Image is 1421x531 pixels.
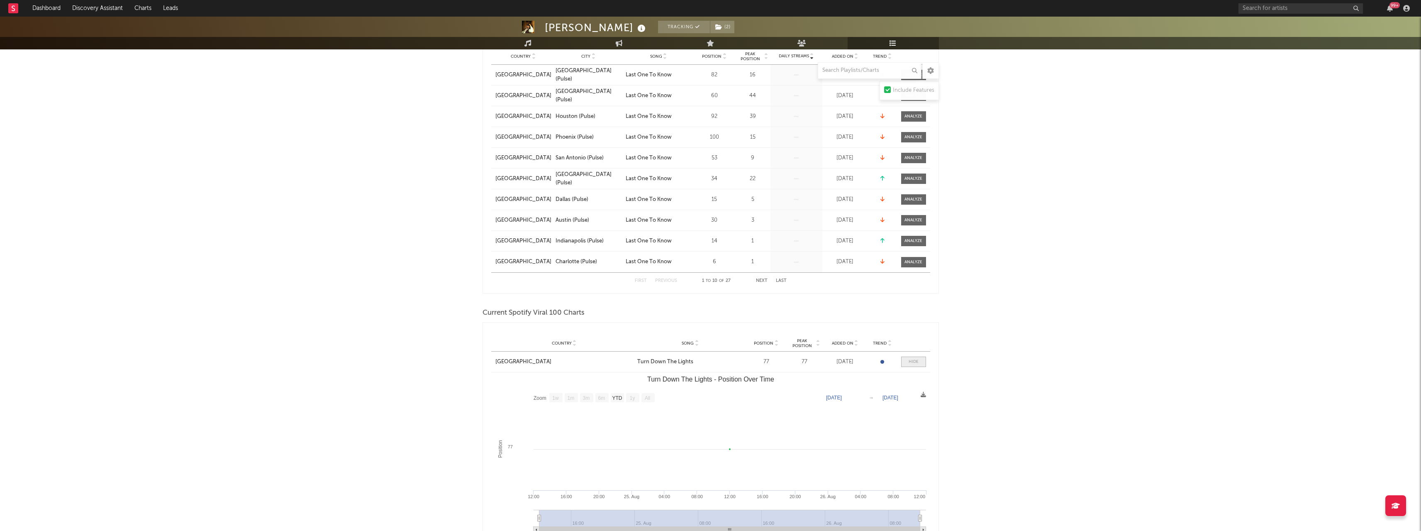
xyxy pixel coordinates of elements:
div: [DATE] [824,133,866,142]
div: Last One To Know [626,175,672,183]
div: [DATE] [824,154,866,162]
div: Austin (Pulse) [556,216,589,225]
div: [DATE] [824,175,866,183]
text: 1y [629,395,635,401]
div: 6 [696,258,733,266]
div: 16 [737,71,768,79]
div: [GEOGRAPHIC_DATA] [495,175,551,183]
text: 1w [552,395,559,401]
div: 15 [696,196,733,204]
text: [DATE] [826,395,842,401]
a: [GEOGRAPHIC_DATA] (Pulse) [556,67,622,83]
span: Peak Position [789,338,815,348]
text: 08:00 [887,494,899,499]
text: 04:00 [855,494,866,499]
a: [GEOGRAPHIC_DATA] (Pulse) [556,171,622,187]
div: [GEOGRAPHIC_DATA] (Pulse) [556,88,622,104]
text: → [869,395,874,401]
a: Last One To Know [626,71,692,79]
div: 100 [696,133,733,142]
div: 5 [737,196,768,204]
a: Phoenix (Pulse) [556,133,622,142]
button: (2) [710,21,734,33]
text: 12:00 [914,494,925,499]
text: 16:00 [561,494,572,499]
div: 77 [789,358,820,366]
div: [DATE] [824,258,866,266]
div: 92 [696,113,733,121]
a: Dallas (Pulse) [556,196,622,204]
div: 30 [696,216,733,225]
button: Last [776,279,787,283]
div: [DATE] [824,92,866,100]
div: 39 [737,113,768,121]
button: First [635,279,647,283]
a: Last One To Know [626,92,692,100]
div: Last One To Know [626,258,672,266]
a: [GEOGRAPHIC_DATA] [495,258,551,266]
span: Peak Position [737,51,763,61]
input: Search for artists [1238,3,1363,14]
text: YTD [612,395,622,401]
a: Turn Down The Lights [637,358,743,366]
a: Indianapolis (Pulse) [556,237,622,245]
a: [GEOGRAPHIC_DATA] [495,216,551,225]
span: Position [702,54,721,59]
text: 1m [567,395,574,401]
div: Last One To Know [626,71,672,79]
div: [DATE] [824,358,866,366]
div: Include Features [893,86,934,95]
div: 99 + [1389,2,1400,8]
button: Next [756,279,768,283]
div: Last One To Know [626,237,672,245]
div: San Antonio (Pulse) [556,154,604,162]
div: 14 [696,237,733,245]
text: 12:00 [724,494,736,499]
span: of [719,279,724,283]
div: Last One To Know [626,133,672,142]
span: Position [754,341,773,346]
div: 15 [737,133,768,142]
a: Charlotte (Pulse) [556,258,622,266]
div: [DATE] [824,216,866,225]
text: 12:00 [528,494,539,499]
span: Song [650,54,662,59]
span: Country [511,54,531,59]
a: Last One To Know [626,113,692,121]
input: Search Playlists/Charts [818,62,921,79]
div: [GEOGRAPHIC_DATA] [495,196,551,204]
div: [GEOGRAPHIC_DATA] [495,358,551,366]
div: Houston (Pulse) [556,113,595,121]
button: Tracking [658,21,710,33]
div: [GEOGRAPHIC_DATA] [495,237,551,245]
text: 77 [507,444,512,449]
div: 44 [737,92,768,100]
a: Austin (Pulse) [556,216,622,225]
span: Trend [873,54,887,59]
div: Phoenix (Pulse) [556,133,594,142]
a: [GEOGRAPHIC_DATA] [495,113,551,121]
span: Trend [873,341,887,346]
a: Last One To Know [626,216,692,225]
a: [GEOGRAPHIC_DATA] [495,154,551,162]
div: Dallas (Pulse) [556,196,588,204]
button: Previous [655,279,677,283]
div: Last One To Know [626,196,672,204]
div: Indianapolis (Pulse) [556,237,604,245]
div: [GEOGRAPHIC_DATA] [495,133,551,142]
div: [GEOGRAPHIC_DATA] [495,71,551,79]
div: Last One To Know [626,113,672,121]
a: [GEOGRAPHIC_DATA] [495,358,633,366]
a: Last One To Know [626,258,692,266]
div: 34 [696,175,733,183]
div: [GEOGRAPHIC_DATA] [495,92,551,100]
text: 16:00 [757,494,768,499]
div: 3 [737,216,768,225]
text: Turn Down The Lights - Position Over Time [647,376,774,383]
button: 99+ [1387,5,1393,12]
div: 1 [737,237,768,245]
